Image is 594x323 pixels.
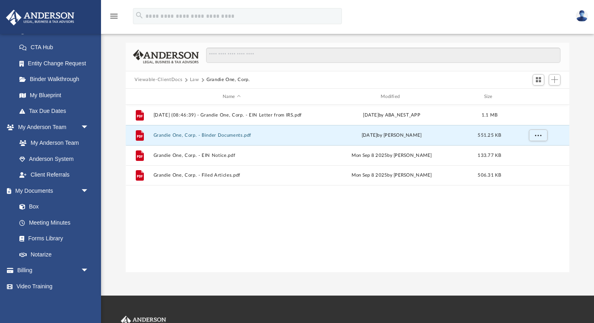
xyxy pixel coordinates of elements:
button: Grandie One, Corp. - Binder Documents.pdf [154,133,310,138]
a: Meeting Minutes [11,215,97,231]
img: Anderson Advisors Platinum Portal [4,10,77,25]
a: Tax Due Dates [11,103,101,119]
span: 551.25 KB [478,133,501,138]
a: Billingarrow_drop_down [6,263,101,279]
a: My Blueprint [11,87,97,103]
button: More options [529,129,548,142]
a: Entity Change Request [11,55,101,71]
span: arrow_drop_down [81,263,97,279]
div: Modified [313,93,470,100]
a: Box [11,199,93,215]
a: Video Training [6,278,97,294]
button: Viewable-ClientDocs [135,76,182,83]
span: arrow_drop_down [81,183,97,199]
div: Size [474,93,506,100]
button: Add [549,74,561,85]
a: Client Referrals [11,167,97,183]
button: Grandie One, Corp. - Filed Articles.pdf [154,173,310,178]
button: Grandie One, Corp. - EIN Notice.pdf [154,153,310,158]
a: menu [109,15,119,21]
span: 506.31 KB [478,173,501,178]
div: Mon Sep 8 2025 by [PERSON_NAME] [314,172,470,179]
div: Name [153,93,310,100]
button: Law [190,76,199,83]
a: Binder Walkthrough [11,71,101,88]
a: My Anderson Team [11,135,93,151]
a: Notarize [11,246,97,263]
input: Search files and folders [206,48,560,63]
span: arrow_drop_down [81,119,97,135]
button: [DATE] (08:46:39) - Grandie One, Corp. - EIN Letter from IRS.pdf [154,113,310,118]
div: id [129,93,150,100]
div: Mon Sep 8 2025 by [PERSON_NAME] [314,152,470,159]
div: [DATE] by [PERSON_NAME] [314,132,470,139]
button: Grandie One, Corp. [206,76,250,83]
i: search [135,11,144,20]
a: Forms Library [11,231,93,247]
button: Switch to Grid View [533,74,545,85]
a: My Documentsarrow_drop_down [6,183,97,199]
a: My Anderson Teamarrow_drop_down [6,119,97,135]
a: CTA Hub [11,40,101,56]
img: User Pic [576,10,588,22]
span: 1.1 MB [482,113,498,117]
a: Anderson System [11,151,97,167]
div: grid [126,105,569,272]
div: id [509,93,566,100]
i: menu [109,11,119,21]
div: [DATE] by ABA_NEST_APP [314,112,470,119]
span: 133.77 KB [478,153,501,158]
